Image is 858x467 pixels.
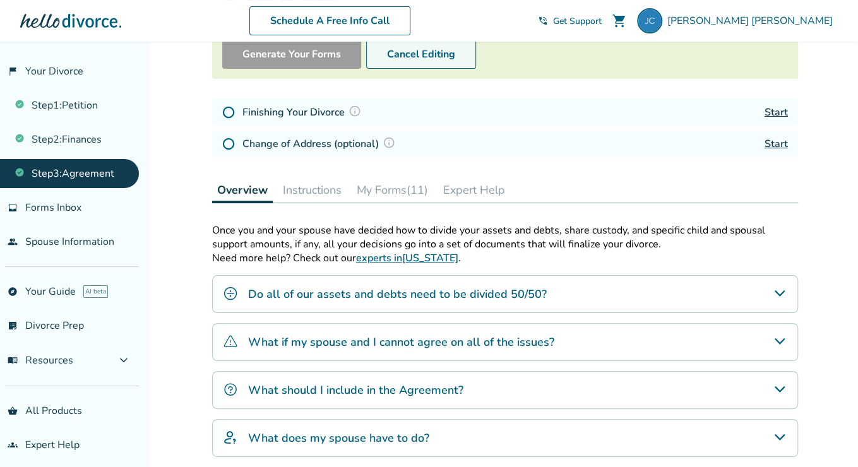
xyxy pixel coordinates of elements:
[765,137,788,151] a: Start
[83,285,108,298] span: AI beta
[212,323,798,361] div: What if my spouse and I cannot agree on all of the issues?
[242,104,365,121] h4: Finishing Your Divorce
[8,203,18,213] span: inbox
[223,286,238,301] img: Do all of our assets and debts need to be divided 50/50?
[242,136,399,152] h4: Change of Address (optional)
[212,251,798,265] p: Need more help? Check out our .
[222,138,235,150] img: Not Started
[356,251,458,265] a: experts in[US_STATE]
[8,355,18,365] span: menu_book
[212,371,798,409] div: What should I include in the Agreement?
[249,6,410,35] a: Schedule A Free Info Call
[278,177,347,203] button: Instructions
[8,406,18,416] span: shopping_basket
[212,419,798,457] div: What does my spouse have to do?
[8,353,73,367] span: Resources
[223,382,238,397] img: What should I include in the Agreement?
[8,287,18,297] span: explore
[383,136,395,149] img: Question Mark
[438,177,510,203] button: Expert Help
[223,334,238,349] img: What if my spouse and I cannot agree on all of the issues?
[349,105,361,117] img: Question Mark
[248,430,429,446] h4: What does my spouse have to do?
[538,15,602,27] a: phone_in_talkGet Support
[222,40,361,69] button: Generate Your Forms
[8,66,18,76] span: flag_2
[212,177,273,203] button: Overview
[223,430,238,445] img: What does my spouse have to do?
[795,406,858,467] iframe: Chat Widget
[765,105,788,119] a: Start
[212,275,798,313] div: Do all of our assets and debts need to be divided 50/50?
[553,15,602,27] span: Get Support
[667,14,838,28] span: [PERSON_NAME] [PERSON_NAME]
[538,16,548,26] span: phone_in_talk
[212,223,798,251] p: Once you and your spouse have decided how to divide your assets and debts, share custody, and spe...
[352,177,433,203] button: My Forms(11)
[222,106,235,119] img: Not Started
[248,286,547,302] h4: Do all of our assets and debts need to be divided 50/50?
[116,353,131,368] span: expand_more
[8,321,18,331] span: list_alt_check
[637,8,662,33] img: jessica.chung.e@gmail.com
[248,382,463,398] h4: What should I include in the Agreement?
[248,334,554,350] h4: What if my spouse and I cannot agree on all of the issues?
[612,13,627,28] span: shopping_cart
[8,440,18,450] span: groups
[366,40,476,69] button: Cancel Editing
[8,237,18,247] span: people
[25,201,81,215] span: Forms Inbox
